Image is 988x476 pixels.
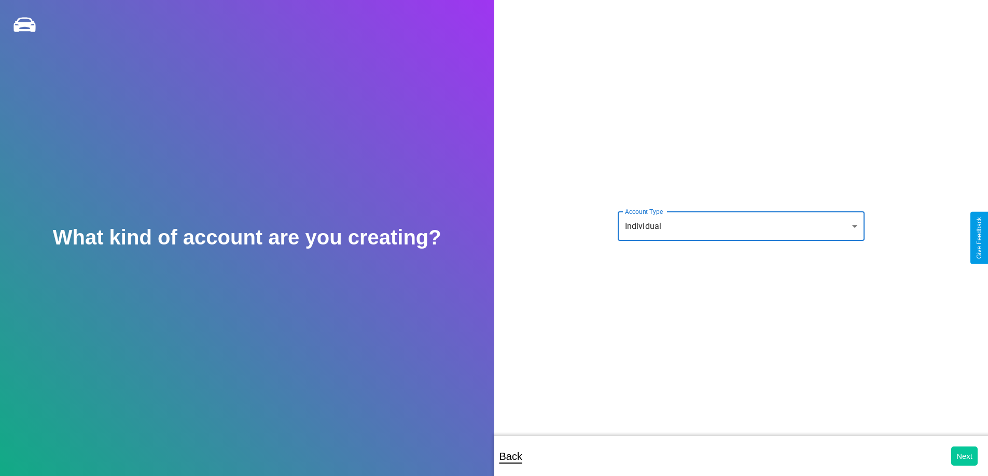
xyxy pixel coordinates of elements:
[951,446,978,466] button: Next
[499,447,522,466] p: Back
[53,226,441,249] h2: What kind of account are you creating?
[618,212,865,241] div: Individual
[976,217,983,259] div: Give Feedback
[625,207,663,216] label: Account Type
